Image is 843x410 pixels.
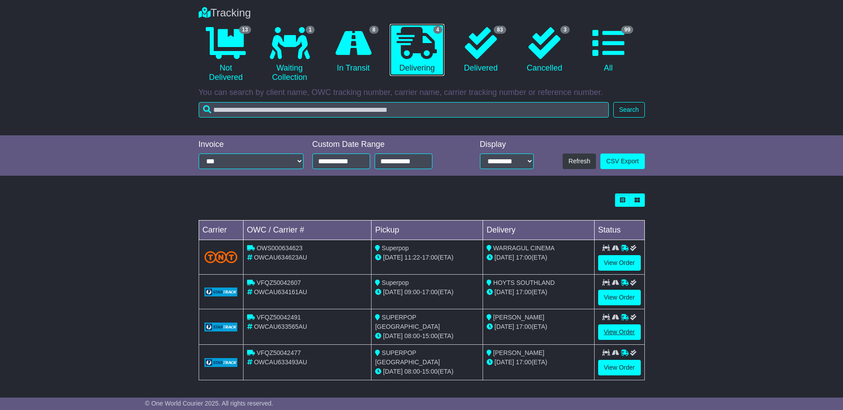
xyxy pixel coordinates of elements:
[372,221,483,240] td: Pickup
[495,254,514,261] span: [DATE]
[326,24,380,76] a: 8 In Transit
[382,244,409,252] span: Superpop
[204,288,238,296] img: GetCarrierServiceLogo
[621,26,633,34] span: 99
[375,331,479,341] div: - (ETA)
[598,290,641,305] a: View Order
[495,288,514,296] span: [DATE]
[382,279,409,286] span: Superpop
[256,279,301,286] span: VFQZ50042607
[517,24,572,76] a: 3 Cancelled
[312,140,455,150] div: Custom Date Range
[422,254,438,261] span: 17:00
[375,367,479,376] div: - (ETA)
[516,323,531,330] span: 17:00
[254,323,307,330] span: OWCAU633565AU
[375,288,479,297] div: - (ETA)
[404,368,420,375] span: 08:00
[600,154,644,169] a: CSV Export
[598,360,641,375] a: View Order
[613,102,644,118] button: Search
[199,221,243,240] td: Carrier
[560,26,570,34] span: 3
[516,288,531,296] span: 17:00
[194,7,649,20] div: Tracking
[383,332,403,339] span: [DATE]
[494,26,506,34] span: 83
[254,288,307,296] span: OWCAU634161AU
[199,24,253,86] a: 13 Not Delivered
[516,254,531,261] span: 17:00
[487,322,591,331] div: (ETA)
[493,279,555,286] span: HOYTS SOUTHLAND
[493,244,555,252] span: WARRAGUL CINEMA
[256,314,301,321] span: VFQZ50042491
[383,288,403,296] span: [DATE]
[199,88,645,98] p: You can search by client name, OWC tracking number, carrier name, carrier tracking number or refe...
[594,221,644,240] td: Status
[495,323,514,330] span: [DATE]
[256,244,303,252] span: OWS000634623
[453,24,508,76] a: 83 Delivered
[239,26,251,34] span: 13
[254,359,307,366] span: OWCAU633493AU
[256,349,301,356] span: VFQZ50042477
[433,26,443,34] span: 4
[254,254,307,261] span: OWCAU634623AU
[404,288,420,296] span: 09:00
[306,26,315,34] span: 1
[495,359,514,366] span: [DATE]
[563,154,596,169] button: Refresh
[243,221,372,240] td: OWC / Carrier #
[383,254,403,261] span: [DATE]
[422,332,438,339] span: 15:00
[204,323,238,331] img: GetCarrierServiceLogo
[375,349,440,366] span: SUPERPOP [GEOGRAPHIC_DATA]
[422,368,438,375] span: 15:00
[404,332,420,339] span: 08:00
[375,314,440,330] span: SUPERPOP [GEOGRAPHIC_DATA]
[145,400,273,407] span: © One World Courier 2025. All rights reserved.
[516,359,531,366] span: 17:00
[199,140,304,150] div: Invoice
[369,26,379,34] span: 8
[493,349,544,356] span: [PERSON_NAME]
[493,314,544,321] span: [PERSON_NAME]
[375,253,479,262] div: - (ETA)
[422,288,438,296] span: 17:00
[480,140,534,150] div: Display
[487,358,591,367] div: (ETA)
[383,368,403,375] span: [DATE]
[581,24,635,76] a: 99 All
[598,324,641,340] a: View Order
[204,358,238,367] img: GetCarrierServiceLogo
[404,254,420,261] span: 11:22
[390,24,444,76] a: 4 Delivering
[598,255,641,271] a: View Order
[487,288,591,297] div: (ETA)
[204,251,238,263] img: TNT_Domestic.png
[262,24,317,86] a: 1 Waiting Collection
[483,221,594,240] td: Delivery
[487,253,591,262] div: (ETA)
